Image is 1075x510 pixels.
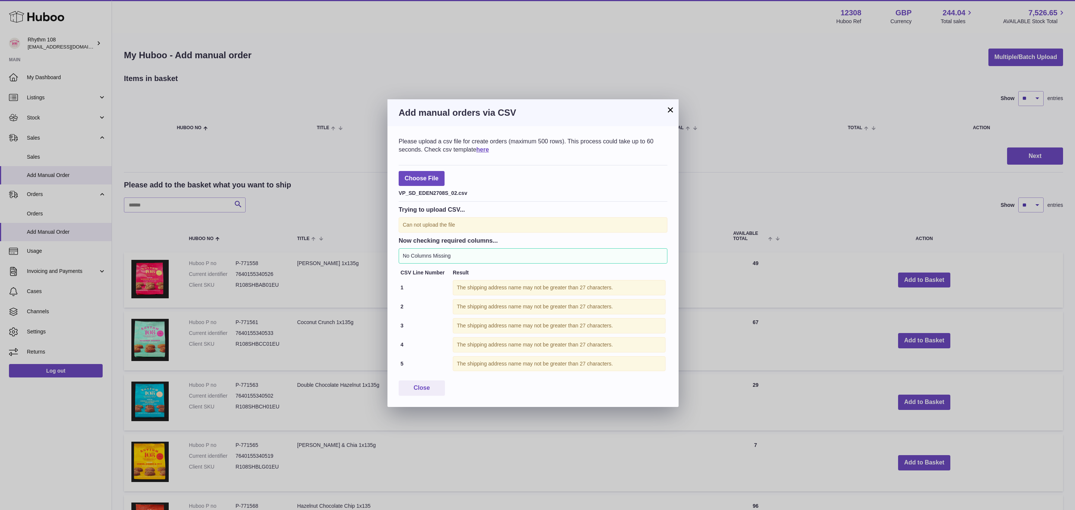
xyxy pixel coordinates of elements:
div: No Columns Missing [399,248,667,264]
strong: 4 [401,342,403,348]
h3: Now checking required columns... [399,236,667,245]
button: × [666,105,675,114]
div: The shipping address name may not be greater than 27 characters. [453,356,666,371]
div: The shipping address name may not be greater than 27 characters. [453,318,666,333]
div: VP_SD_EDEN2708S_02.csv [399,188,667,197]
strong: 2 [401,304,403,310]
span: Choose File [399,171,445,186]
h3: Trying to upload CSV... [399,205,667,214]
th: CSV Line Number [399,267,451,278]
strong: 5 [401,361,403,367]
strong: 3 [401,323,403,329]
th: Result [451,267,667,278]
div: Can not upload the file [399,217,667,233]
h3: Add manual orders via CSV [399,107,667,119]
span: Close [414,385,430,391]
div: The shipping address name may not be greater than 27 characters. [453,337,666,352]
a: here [476,146,489,153]
div: Please upload a csv file for create orders (maximum 500 rows). This process could take up to 60 s... [399,137,667,153]
div: The shipping address name may not be greater than 27 characters. [453,299,666,314]
div: The shipping address name may not be greater than 27 characters. [453,280,666,295]
button: Close [399,380,445,396]
strong: 1 [401,284,403,290]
